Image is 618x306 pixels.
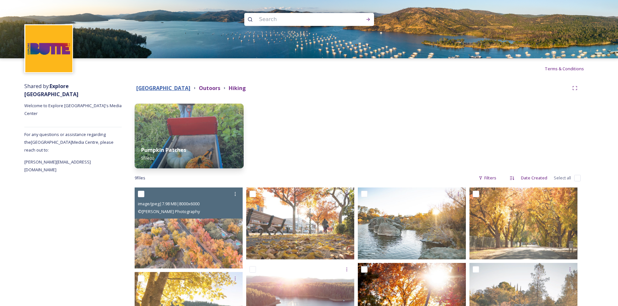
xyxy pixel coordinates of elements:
[24,159,91,173] span: [PERSON_NAME][EMAIL_ADDRESS][DOMAIN_NAME]
[24,83,79,98] strong: Explore [GEOGRAPHIC_DATA]
[136,85,190,92] strong: [GEOGRAPHIC_DATA]
[141,146,186,153] strong: Pumpkin Patches
[554,175,571,181] span: Select all
[138,201,200,207] span: image/jpeg | 7.98 MB | 8000 x 6000
[138,209,200,214] span: © [PERSON_NAME] Photography
[141,155,154,161] span: 5 file(s)
[135,104,244,168] img: 2023-10-02_TJ%2520Farms%2520Pumpkin%2520Patch_EDITED_104802-Explore%252520Butte%252520County.jpg
[24,83,79,98] span: Shared by:
[229,85,246,92] strong: Hiking
[25,25,72,72] img: Butte%20County%20logo.png
[24,131,114,153] span: For any questions or assistance regarding the [GEOGRAPHIC_DATA] Media Centre, please reach out to:
[246,187,354,259] img: 202201115_DowntownOroville_005-Explore%20Butte%20County.jpg
[545,66,584,72] span: Terms & Conditions
[256,12,345,27] input: Search
[475,172,500,184] div: Filters
[135,187,243,268] img: 202201115_ChicoDrone_010_FULL-Explore%20Butte%20County.jpg
[545,65,594,73] a: Terms & Conditions
[135,175,145,181] span: 9 file s
[24,103,123,116] span: Welcome to Explore [GEOGRAPHIC_DATA]'s Media Center
[358,187,466,259] img: 202201115_Water+Bridge_006-Explore%20Butte%20County.jpg
[469,187,577,259] img: 202201115_ChicoTreeFarm_011_FULL-Explore%20Butte%20County.jpg
[199,85,220,92] strong: Outoors
[518,172,551,184] div: Date Created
